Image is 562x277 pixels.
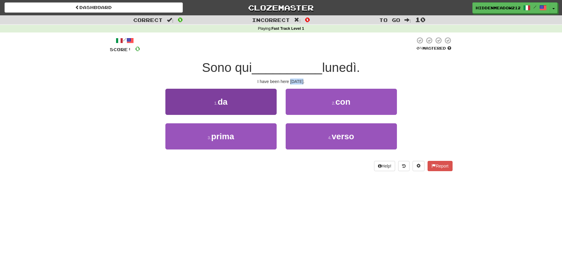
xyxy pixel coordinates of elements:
[135,45,140,52] span: 0
[133,17,163,23] span: Correct
[218,97,228,106] span: da
[294,17,301,23] span: :
[533,5,536,9] span: /
[404,17,411,23] span: :
[398,161,410,171] button: Round history (alt+y)
[110,47,131,52] span: Score:
[374,161,395,171] button: Help!
[379,17,400,23] span: To go
[272,26,304,31] strong: Fast Track Level 1
[415,46,453,51] div: Mastered
[332,101,336,106] small: 2 .
[252,17,290,23] span: Incorrect
[167,17,174,23] span: :
[305,16,310,23] span: 0
[332,132,354,141] span: verso
[415,16,425,23] span: 10
[335,97,350,106] span: con
[472,2,550,13] a: HiddenMeadow2124 /
[110,78,453,85] div: I have been here [DATE].
[211,132,234,141] span: prima
[202,60,252,75] span: Sono qui
[192,2,370,13] a: Clozemaster
[208,135,211,140] small: 3 .
[5,2,183,13] a: Dashboard
[165,123,277,149] button: 3.prima
[252,60,322,75] span: __________
[178,16,183,23] span: 0
[416,46,422,51] span: 0 %
[328,135,332,140] small: 4 .
[476,5,520,11] span: HiddenMeadow2124
[214,101,218,106] small: 1 .
[110,37,140,44] div: /
[322,60,360,75] span: lunedì.
[286,89,397,115] button: 2.con
[286,123,397,149] button: 4.verso
[428,161,452,171] button: Report
[165,89,277,115] button: 1.da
